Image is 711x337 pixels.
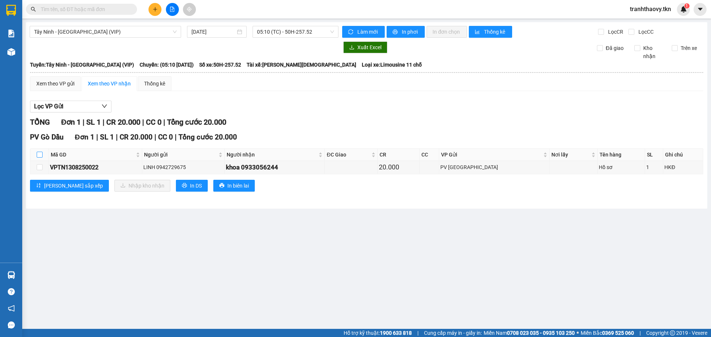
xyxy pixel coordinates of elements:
[640,329,641,337] span: |
[199,61,241,69] span: Số xe: 50H-257.52
[551,151,590,159] span: Nơi lấy
[183,3,196,16] button: aim
[645,149,663,161] th: SL
[226,162,323,172] div: khoa 0933056244
[116,133,118,141] span: |
[144,151,217,159] span: Người gửi
[441,151,542,159] span: VP Gửi
[86,118,101,127] span: SL 1
[163,118,165,127] span: |
[7,48,15,56] img: warehouse-icon
[697,6,704,13] span: caret-down
[114,180,170,192] button: downloadNhập kho nhận
[684,3,690,9] sup: 1
[49,161,142,174] td: VPTN1308250022
[106,118,140,127] span: CR 20.000
[190,182,202,190] span: In DS
[603,44,627,52] span: Đã giao
[61,118,81,127] span: Đơn 1
[327,151,370,159] span: ĐC Giao
[507,330,575,336] strong: 0708 023 035 - 0935 103 250
[387,26,425,38] button: printerIn phơi
[357,28,379,36] span: Làm mới
[44,182,103,190] span: [PERSON_NAME] sắp xếp
[357,43,381,51] span: Xuất Excel
[646,163,662,171] div: 1
[153,7,158,12] span: plus
[362,61,422,69] span: Loại xe: Limousine 11 chỗ
[349,45,354,51] span: download
[348,29,354,35] span: sync
[678,44,700,52] span: Trên xe
[88,80,131,88] div: Xem theo VP nhận
[599,163,644,171] div: Hồ sơ
[640,44,666,60] span: Kho nhận
[577,331,579,334] span: ⚪️
[34,26,177,37] span: Tây Ninh - Sài Gòn (VIP)
[120,133,153,141] span: CR 20.000
[187,7,192,12] span: aim
[30,118,50,127] span: TỔNG
[439,161,550,174] td: PV Tây Ninh
[605,28,624,36] span: Lọc CR
[213,180,255,192] button: printerIn biên lai
[36,80,74,88] div: Xem theo VP gửi
[148,3,161,16] button: plus
[101,103,107,109] span: down
[30,62,134,68] b: Tuyến: Tây Ninh - [GEOGRAPHIC_DATA] (VIP)
[475,29,481,35] span: bar-chart
[219,183,224,189] span: printer
[469,26,512,38] button: bar-chartThống kê
[227,151,317,159] span: Người nhận
[30,101,111,112] button: Lọc VP Gửi
[694,3,707,16] button: caret-down
[34,102,63,111] span: Lọc VP Gửi
[402,28,419,36] span: In phơi
[182,183,187,189] span: printer
[380,330,412,336] strong: 1900 633 818
[41,5,128,13] input: Tìm tên, số ĐT hoặc mã đơn
[685,3,688,9] span: 1
[7,30,15,37] img: solution-icon
[424,329,482,337] span: Cung cấp máy in - giấy in:
[379,162,418,172] div: 20.000
[143,163,223,171] div: LINH 0942729675
[167,118,226,127] span: Tổng cước 20.000
[343,41,387,53] button: downloadXuất Excel
[598,149,645,161] th: Tên hàng
[602,330,634,336] strong: 0369 525 060
[144,80,165,88] div: Thống kê
[8,288,15,295] span: question-circle
[170,7,175,12] span: file-add
[342,26,385,38] button: syncLàm mới
[36,183,41,189] span: sort-ascending
[51,151,134,159] span: Mã GD
[166,3,179,16] button: file-add
[417,329,418,337] span: |
[484,329,575,337] span: Miền Nam
[635,28,655,36] span: Lọc CC
[257,26,334,37] span: 05:10 (TC) - 50H-257.52
[247,61,356,69] span: Tài xế: [PERSON_NAME][DEMOGRAPHIC_DATA]
[96,133,98,141] span: |
[175,133,177,141] span: |
[176,180,208,192] button: printerIn DS
[191,28,236,36] input: 14/08/2025
[344,329,412,337] span: Hỗ trợ kỹ thuật:
[680,6,687,13] img: icon-new-feature
[142,118,144,127] span: |
[30,180,109,192] button: sort-ascending[PERSON_NAME] sắp xếp
[158,133,173,141] span: CC 0
[75,133,94,141] span: Đơn 1
[31,7,36,12] span: search
[154,133,156,141] span: |
[624,4,677,14] span: tranhthaovy.tkn
[227,182,249,190] span: In biên lai
[670,330,675,336] span: copyright
[100,133,114,141] span: SL 1
[8,305,15,312] span: notification
[140,61,194,69] span: Chuyến: (05:10 [DATE])
[663,149,703,161] th: Ghi chú
[30,133,64,141] span: PV Gò Dầu
[178,133,237,141] span: Tổng cước 20.000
